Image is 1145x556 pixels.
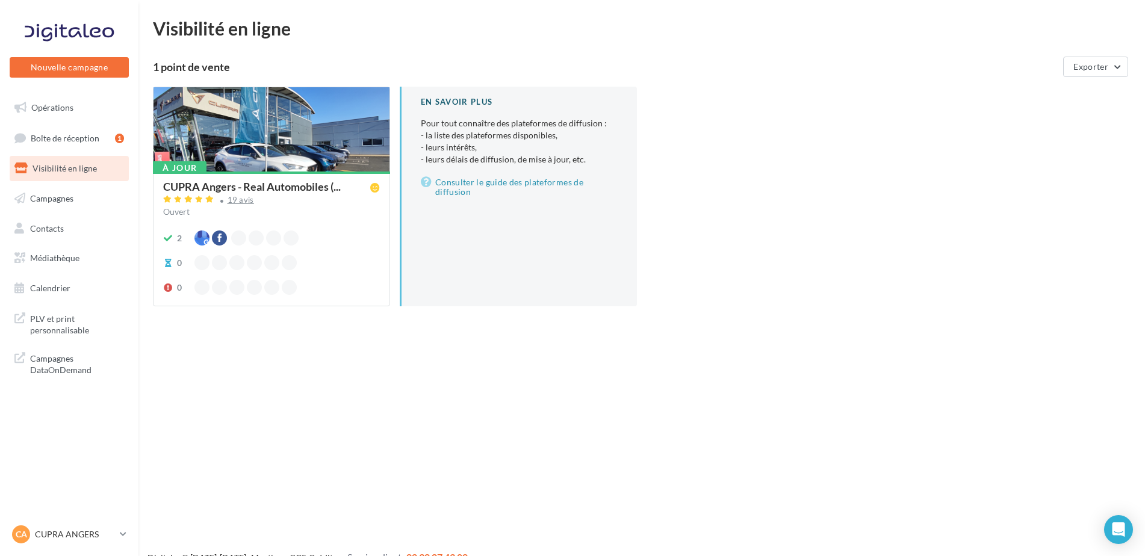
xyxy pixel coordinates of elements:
a: Visibilité en ligne [7,156,131,181]
span: Calendrier [30,283,70,293]
span: Opérations [31,102,73,113]
p: Pour tout connaître des plateformes de diffusion : [421,117,618,165]
p: CUPRA ANGERS [35,528,115,540]
div: 2 [177,232,182,244]
a: Calendrier [7,276,131,301]
a: CA CUPRA ANGERS [10,523,129,546]
a: PLV et print personnalisable [7,306,131,341]
a: Campagnes [7,186,131,211]
span: Ouvert [163,206,190,217]
span: PLV et print personnalisable [30,310,124,336]
span: Visibilité en ligne [33,163,97,173]
span: Exporter [1073,61,1108,72]
li: - leurs intérêts, [421,141,618,153]
a: Médiathèque [7,246,131,271]
div: 1 point de vente [153,61,1058,72]
div: 19 avis [228,196,254,204]
div: Open Intercom Messenger [1104,515,1133,544]
div: En savoir plus [421,96,618,108]
span: Campagnes [30,193,73,203]
span: CUPRA Angers - Real Automobiles (... [163,181,341,192]
button: Nouvelle campagne [10,57,129,78]
span: CA [16,528,27,540]
li: - la liste des plateformes disponibles, [421,129,618,141]
a: Consulter le guide des plateformes de diffusion [421,175,618,199]
a: Contacts [7,216,131,241]
span: Médiathèque [30,253,79,263]
a: 19 avis [163,194,380,208]
div: À jour [153,161,206,175]
span: Campagnes DataOnDemand [30,350,124,376]
li: - leurs délais de diffusion, de mise à jour, etc. [421,153,618,165]
div: 0 [177,257,182,269]
a: Campagnes DataOnDemand [7,345,131,381]
button: Exporter [1063,57,1128,77]
div: 1 [115,134,124,143]
div: 0 [177,282,182,294]
a: Boîte de réception1 [7,125,131,151]
a: Opérations [7,95,131,120]
div: Visibilité en ligne [153,19,1131,37]
span: Boîte de réception [31,132,99,143]
span: Contacts [30,223,64,233]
